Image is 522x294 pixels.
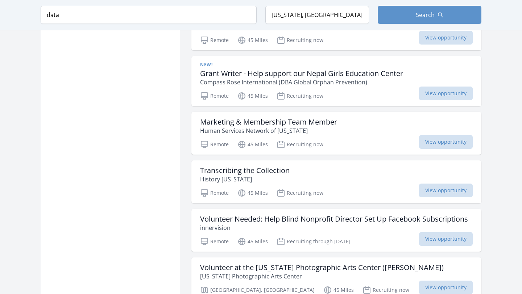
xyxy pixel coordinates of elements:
h3: Transcribing the Collection [200,166,290,175]
h3: Volunteer at the [US_STATE] Photographic Arts Center ([PERSON_NAME]) [200,263,444,272]
p: Recruiting through [DATE] [277,237,351,246]
span: View opportunity [419,135,473,149]
p: Recruiting now [277,189,323,197]
p: 45 Miles [237,36,268,45]
h3: Grant Writer - Help support our Nepal Girls Education Center [200,69,403,78]
p: [US_STATE] Photographic Arts Center [200,272,444,281]
p: 45 Miles [237,92,268,100]
p: Remote [200,140,229,149]
input: Keyword [41,6,257,24]
h3: Volunteer Needed: Help Blind Nonprofit Director Set Up Facebook Subscriptions [200,215,468,223]
span: New! [200,62,212,68]
span: View opportunity [419,184,473,197]
a: New! Grant Writer - Help support our Nepal Girls Education Center Compass Rose International (DBA... [191,56,481,106]
a: Marketing & Membership Team Member Human Services Network of [US_STATE] Remote 45 Miles Recruitin... [191,112,481,155]
span: View opportunity [419,87,473,100]
p: Recruiting now [277,92,323,100]
p: Remote [200,237,229,246]
p: History [US_STATE] [200,175,290,184]
p: Compass Rose International (DBA Global Orphan Prevention) [200,78,403,87]
p: 45 Miles [237,189,268,197]
p: Recruiting now [277,140,323,149]
span: View opportunity [419,31,473,45]
input: Location [265,6,369,24]
a: Volunteer Needed: Help Blind Nonprofit Director Set Up Facebook Subscriptions innervision Remote ... [191,209,481,252]
span: View opportunity [419,232,473,246]
p: Human Services Network of [US_STATE] [200,126,337,135]
p: 45 Miles [237,140,268,149]
p: Remote [200,36,229,45]
a: Transcribing the Collection History [US_STATE] Remote 45 Miles Recruiting now View opportunity [191,160,481,203]
h3: Marketing & Membership Team Member [200,118,337,126]
p: 45 Miles [237,237,268,246]
p: innervision [200,223,468,232]
p: Recruiting now [277,36,323,45]
p: Remote [200,92,229,100]
p: Remote [200,189,229,197]
button: Search [378,6,481,24]
span: Search [416,10,435,19]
